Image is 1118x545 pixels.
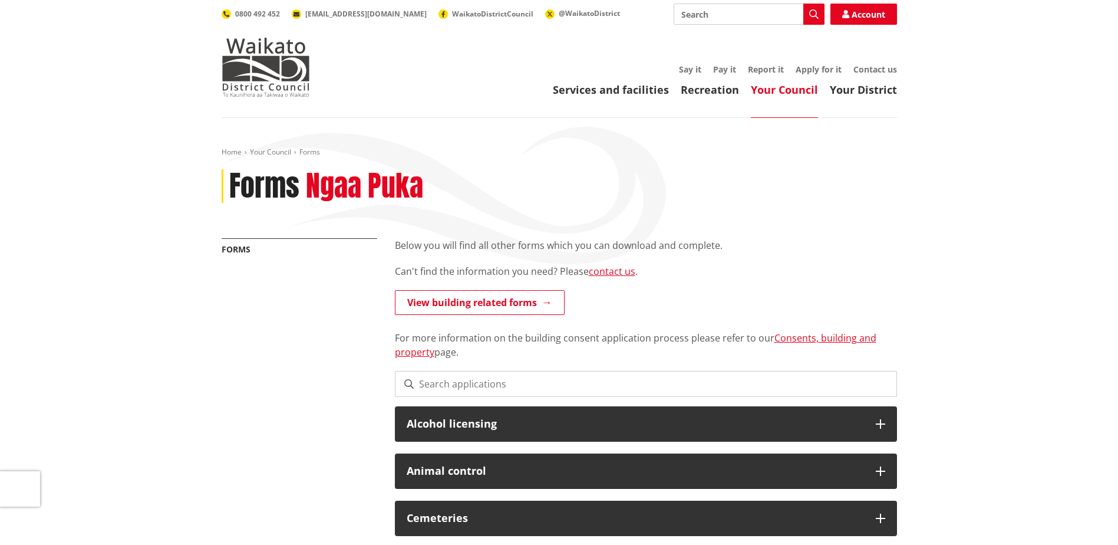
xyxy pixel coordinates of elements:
span: [EMAIL_ADDRESS][DOMAIN_NAME] [305,9,427,19]
nav: breadcrumb [222,147,897,157]
span: Forms [299,147,320,157]
a: Report it [748,64,784,75]
span: @WaikatoDistrict [559,8,620,18]
h3: Cemeteries [407,513,864,524]
a: View building related forms [395,290,565,315]
span: WaikatoDistrictCouncil [452,9,533,19]
a: Contact us [853,64,897,75]
input: Search applications [395,371,897,397]
h3: Alcohol licensing [407,418,864,430]
a: contact us [589,265,635,278]
a: Services and facilities [553,83,669,97]
a: [EMAIL_ADDRESS][DOMAIN_NAME] [292,9,427,19]
a: Your District [830,83,897,97]
h1: Forms [229,169,299,203]
img: Waikato District Council - Te Kaunihera aa Takiwaa o Waikato [222,38,310,97]
h3: Animal control [407,465,864,477]
h2: Ngaa Puka [306,169,423,203]
a: Your Council [751,83,818,97]
p: Can't find the information you need? Please . [395,264,897,278]
a: Your Council [250,147,291,157]
a: Apply for it [796,64,842,75]
a: Forms [222,244,250,255]
a: Say it [679,64,701,75]
a: Recreation [681,83,739,97]
a: Consents, building and property [395,331,876,359]
span: 0800 492 452 [235,9,280,19]
a: Home [222,147,242,157]
p: Below you will find all other forms which you can download and complete. [395,238,897,252]
a: 0800 492 452 [222,9,280,19]
p: For more information on the building consent application process please refer to our page. [395,317,897,359]
a: @WaikatoDistrict [545,8,620,18]
a: Account [830,4,897,25]
input: Search input [674,4,825,25]
a: WaikatoDistrictCouncil [438,9,533,19]
a: Pay it [713,64,736,75]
